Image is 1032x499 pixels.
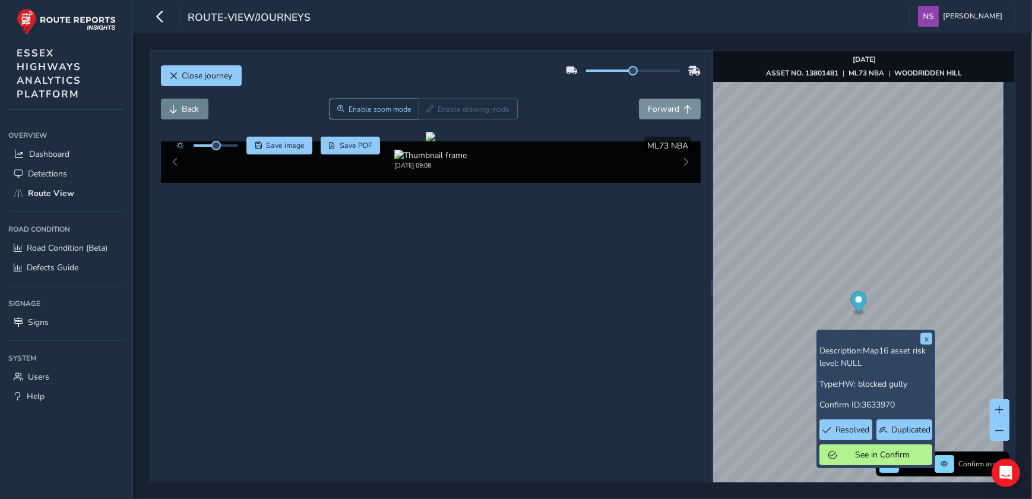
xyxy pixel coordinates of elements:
[891,424,930,435] span: Duplicated
[161,65,242,86] button: Close journey
[8,127,124,144] div: Overview
[27,242,107,254] span: Road Condition (Beta)
[647,140,688,151] span: ML73 NBA
[918,6,1006,27] button: [PERSON_NAME]
[246,137,312,154] button: Save
[819,444,932,465] button: See in Confirm
[849,68,884,78] strong: ML73 NBA
[862,399,895,410] span: 3633970
[943,6,1002,27] span: [PERSON_NAME]
[182,70,233,81] span: Close journey
[819,419,872,440] button: Resolved
[8,144,124,164] a: Dashboard
[29,149,69,160] span: Dashboard
[918,6,939,27] img: diamond-layout
[766,68,962,78] div: | |
[8,238,124,258] a: Road Condition (Beta)
[8,349,124,367] div: System
[639,99,701,119] button: Forward
[8,312,124,332] a: Signs
[266,141,305,150] span: Save image
[819,399,932,411] p: Confirm ID:
[835,424,869,435] span: Resolved
[920,333,932,345] button: x
[27,391,45,402] span: Help
[766,68,838,78] strong: ASSET NO. 13801481
[330,99,419,119] button: Zoom
[8,258,124,277] a: Defects Guide
[17,46,81,101] span: ESSEX HIGHWAYS ANALYTICS PLATFORM
[394,150,467,161] img: Thumbnail frame
[992,459,1020,487] div: Open Intercom Messenger
[349,105,411,114] span: Enable zoom mode
[188,10,311,27] span: route-view/journeys
[182,103,200,115] span: Back
[394,161,467,170] div: [DATE] 09:08
[838,378,907,390] span: HW: blocked gully
[321,137,381,154] button: PDF
[8,387,124,406] a: Help
[8,295,124,312] div: Signage
[17,8,116,35] img: rr logo
[8,220,124,238] div: Road Condition
[819,345,926,369] span: Map16 asset risk level: NULL
[819,378,932,390] p: Type:
[853,55,876,64] strong: [DATE]
[161,99,208,119] button: Back
[28,168,67,179] span: Detections
[8,367,124,387] a: Users
[819,345,932,369] p: Description:
[28,317,49,328] span: Signs
[894,68,962,78] strong: WOODRIDDEN HILL
[648,103,679,115] span: Forward
[841,449,923,460] span: See in Confirm
[958,459,1006,469] span: Confirm assets
[876,419,932,440] button: Duplicated
[28,188,74,199] span: Route View
[8,184,124,203] a: Route View
[28,371,49,383] span: Users
[8,164,124,184] a: Detections
[340,141,372,150] span: Save PDF
[851,292,867,316] div: Map marker
[27,262,78,273] span: Defects Guide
